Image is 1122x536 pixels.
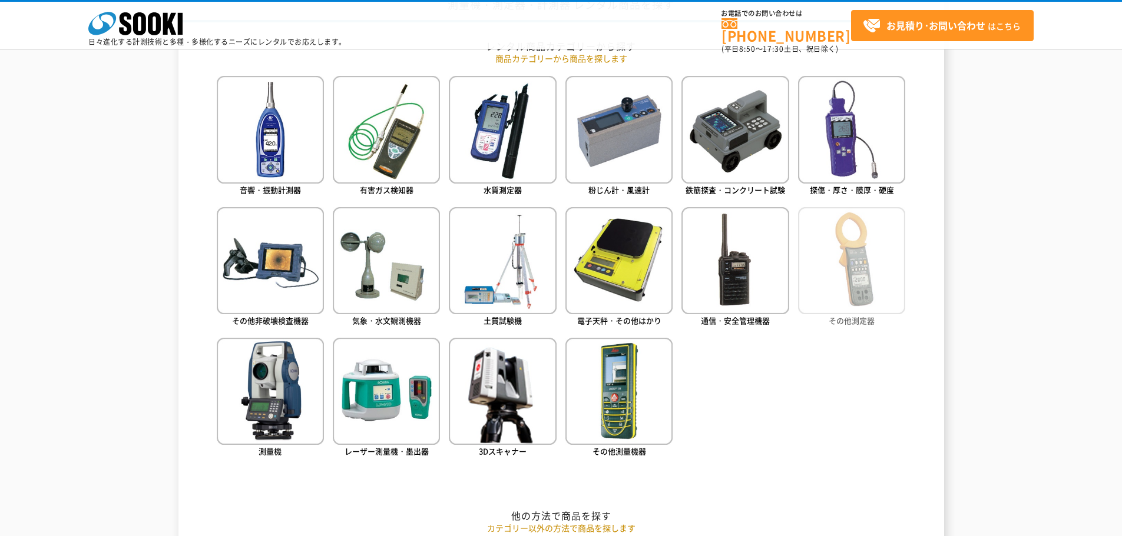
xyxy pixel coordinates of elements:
[360,184,413,195] span: 有害ガス検知器
[565,207,673,314] img: 電子天秤・その他はかり
[681,76,789,198] a: 鉄筋探査・コンクリート試験
[739,44,756,54] span: 8:50
[217,338,324,460] a: 測量機
[798,76,905,198] a: 探傷・厚さ・膜厚・硬度
[217,52,906,65] p: 商品カテゴリーから商品を探します
[217,338,324,445] img: 測量機
[798,207,905,314] img: その他測定器
[721,44,838,54] span: (平日 ～ 土日、祝日除く)
[484,184,522,195] span: 水質測定器
[565,338,673,445] img: その他測量機器
[721,10,851,17] span: お電話でのお問い合わせは
[259,445,282,457] span: 測量機
[479,445,527,457] span: 3Dスキャナー
[449,338,556,445] img: 3Dスキャナー
[681,207,789,329] a: 通信・安全管理機器
[886,18,985,32] strong: お見積り･お問い合わせ
[565,338,673,460] a: その他測量機器
[721,18,851,42] a: [PHONE_NUMBER]
[798,76,905,183] img: 探傷・厚さ・膜厚・硬度
[232,315,309,326] span: その他非破壊検査機器
[449,76,556,183] img: 水質測定器
[686,184,785,195] span: 鉄筋探査・コンクリート試験
[588,184,650,195] span: 粉じん計・風速計
[88,38,346,45] p: 日々進化する計測技術と多種・多様化するニーズにレンタルでお応えします。
[449,338,556,460] a: 3Dスキャナー
[565,207,673,329] a: 電子天秤・その他はかり
[681,76,789,183] img: 鉄筋探査・コンクリート試験
[681,207,789,314] img: 通信・安全管理機器
[217,207,324,314] img: その他非破壊検査機器
[217,207,324,329] a: その他非破壊検査機器
[701,315,770,326] span: 通信・安全管理機器
[577,315,661,326] span: 電子天秤・その他はかり
[565,76,673,183] img: 粉じん計・風速計
[810,184,894,195] span: 探傷・厚さ・膜厚・硬度
[240,184,301,195] span: 音響・振動計測器
[829,315,875,326] span: その他測定器
[345,445,429,457] span: レーザー測量機・墨出器
[333,207,440,329] a: 気象・水文観測機器
[449,207,556,314] img: 土質試験機
[333,76,440,198] a: 有害ガス検知器
[333,76,440,183] img: 有害ガス検知器
[333,207,440,314] img: 気象・水文観測機器
[565,76,673,198] a: 粉じん計・風速計
[449,76,556,198] a: 水質測定器
[863,17,1021,35] span: はこちら
[798,207,905,329] a: その他測定器
[449,207,556,329] a: 土質試験機
[352,315,421,326] span: 気象・水文観測機器
[333,338,440,445] img: レーザー測量機・墨出器
[484,315,522,326] span: 土質試験機
[217,76,324,183] img: 音響・振動計測器
[593,445,646,457] span: その他測量機器
[217,522,906,534] p: カテゴリー以外の方法で商品を探します
[763,44,784,54] span: 17:30
[217,76,324,198] a: 音響・振動計測器
[851,10,1034,41] a: お見積り･お問い合わせはこちら
[333,338,440,460] a: レーザー測量機・墨出器
[217,510,906,522] h2: 他の方法で商品を探す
